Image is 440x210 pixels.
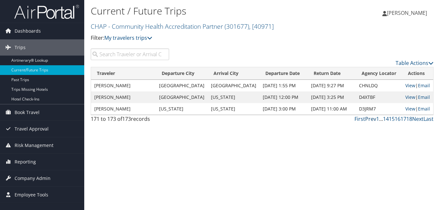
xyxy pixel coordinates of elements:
[91,34,319,42] p: Filter:
[104,34,152,41] a: My travelers trips
[402,67,433,80] th: Actions
[308,80,356,91] td: [DATE] 9:27 PM
[354,115,365,122] a: First
[14,4,79,19] img: airportal-logo.png
[383,115,389,122] a: 14
[260,67,308,80] th: Departure Date: activate to sort column descending
[418,82,430,89] a: Email
[15,23,41,39] span: Dashboards
[405,82,415,89] a: View
[15,137,53,153] span: Risk Management
[15,170,51,186] span: Company Admin
[156,67,208,80] th: Departure City: activate to sort column ascending
[308,67,356,80] th: Return Date: activate to sort column ascending
[418,94,430,100] a: Email
[418,106,430,112] a: Email
[15,104,40,121] span: Book Travel
[208,80,260,91] td: [GEOGRAPHIC_DATA]
[156,91,208,103] td: [GEOGRAPHIC_DATA]
[423,115,434,122] a: Last
[225,22,249,31] span: ( 301677 )
[356,91,402,103] td: D4XTBF
[15,121,49,137] span: Travel Approval
[412,115,423,122] a: Next
[405,94,415,100] a: View
[389,115,395,122] a: 15
[91,91,156,103] td: [PERSON_NAME]
[91,48,169,60] input: Search Traveler or Arrival City
[402,103,433,115] td: |
[15,187,48,203] span: Employee Tools
[379,115,383,122] span: …
[208,91,260,103] td: [US_STATE]
[387,9,427,16] span: [PERSON_NAME]
[402,80,433,91] td: |
[15,154,36,170] span: Reporting
[260,103,308,115] td: [DATE] 3:00 PM
[91,22,274,31] a: CHAP - Community Health Accreditation Partner
[356,80,402,91] td: CHNLDQ
[208,67,260,80] th: Arrival City: activate to sort column ascending
[249,22,274,31] span: , [ 40971 ]
[406,115,412,122] a: 18
[91,115,169,126] div: 171 to 173 of records
[396,59,434,67] a: Table Actions
[122,115,131,122] span: 173
[395,115,400,122] a: 16
[208,103,260,115] td: [US_STATE]
[91,103,156,115] td: [PERSON_NAME]
[91,67,156,80] th: Traveler: activate to sort column ascending
[356,103,402,115] td: D3JRM7
[91,80,156,91] td: [PERSON_NAME]
[91,4,319,18] h1: Current / Future Trips
[260,80,308,91] td: [DATE] 1:55 PM
[156,80,208,91] td: [GEOGRAPHIC_DATA]
[356,67,402,80] th: Agency Locator: activate to sort column ascending
[405,106,415,112] a: View
[308,103,356,115] td: [DATE] 11:00 AM
[15,39,26,56] span: Trips
[382,3,434,23] a: [PERSON_NAME]
[156,103,208,115] td: [US_STATE]
[308,91,356,103] td: [DATE] 3:25 PM
[400,115,406,122] a: 17
[260,91,308,103] td: [DATE] 12:00 PM
[402,91,433,103] td: |
[365,115,376,122] a: Prev
[376,115,379,122] a: 1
